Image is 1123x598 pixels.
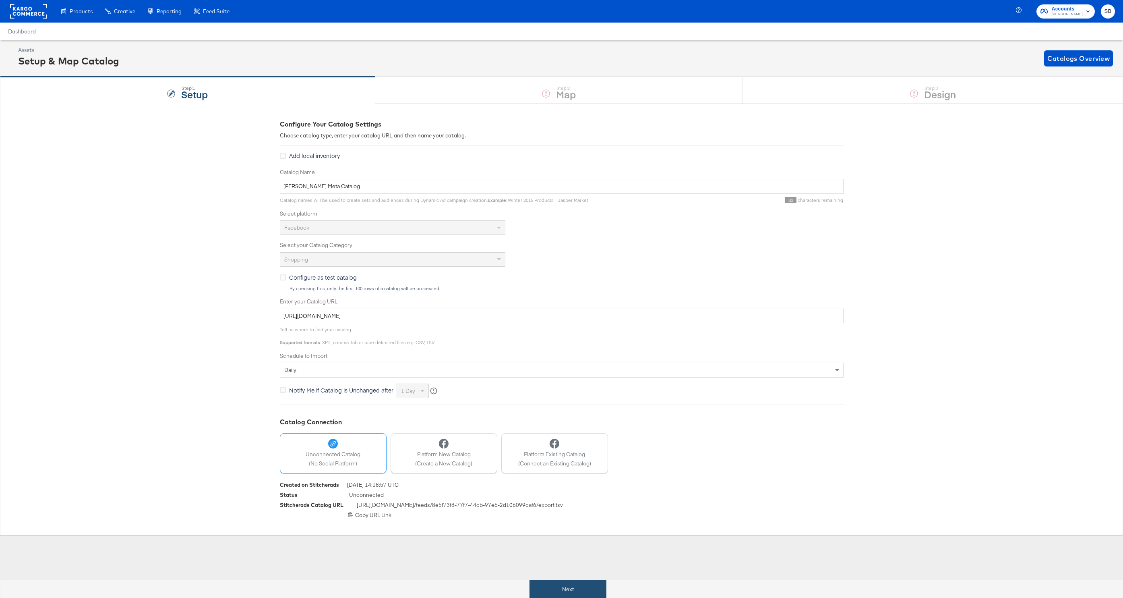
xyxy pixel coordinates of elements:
[289,152,340,160] span: Add local inventory
[284,256,308,263] span: Shopping
[280,339,320,345] strong: Supported formats
[1044,50,1113,66] button: Catalogs Overview
[1104,7,1112,16] span: SB
[415,460,472,467] span: (Create a New Catalog)
[280,433,387,473] button: Unconnected Catalog(No Social Platform)
[289,386,393,394] span: Notify Me if Catalog is Unchanged after
[280,179,844,194] input: Name your catalog e.g. My Dynamic Product Catalog
[349,491,384,501] span: Unconnected
[280,511,844,519] div: Copy URL Link
[401,387,415,395] span: 1 day
[488,197,506,203] strong: Example
[518,460,591,467] span: (Connect an Existing Catalog)
[280,501,343,509] div: Stitcherads Catalog URL
[280,326,435,345] span: Tell us where to find your catalog. : XML, comma, tab or pipe delimited files e.g. CSV, TSV.
[18,54,119,68] div: Setup & Map Catalog
[18,46,119,54] div: Assets
[1052,5,1083,13] span: Accounts
[284,366,296,374] span: daily
[280,481,339,489] div: Created on Stitcherads
[157,8,182,15] span: Reporting
[280,491,298,499] div: Status
[289,286,844,291] div: By checking this, only the first 100 rows of a catalog will be processed.
[70,8,93,15] span: Products
[588,197,844,203] div: characters remaining
[501,433,608,473] button: Platform Existing Catalog(Connect an Existing Catalog)
[415,451,472,458] span: Platform New Catalog
[280,241,844,249] label: Select your Catalog Category
[203,8,230,15] span: Feed Suite
[306,460,360,467] span: (No Social Platform)
[181,87,208,101] strong: Setup
[280,298,844,305] label: Enter your Catalog URL
[1101,4,1115,19] button: SB
[280,197,588,203] span: Catalog names will be used to create sets and audiences during Dynamic Ad campaign creation. : Wi...
[280,132,844,139] div: Choose catalog type, enter your catalog URL and then name your catalog.
[181,85,208,91] div: Step: 1
[1036,4,1095,19] button: Accounts[PERSON_NAME]
[284,224,309,231] span: Facebook
[785,197,796,203] span: 83
[391,433,497,473] button: Platform New Catalog(Create a New Catalog)
[306,451,360,458] span: Unconnected Catalog
[1047,53,1110,64] span: Catalogs Overview
[280,309,844,324] input: Enter Catalog URL, e.g. http://www.example.com/products.xml
[280,417,844,427] div: Catalog Connection
[289,273,357,281] span: Configure as test catalog
[114,8,135,15] span: Creative
[347,481,399,491] span: [DATE] 14:18:57 UTC
[280,120,844,129] div: Configure Your Catalog Settings
[8,28,36,35] a: Dashboard
[280,352,844,360] label: Schedule to Import
[280,168,844,176] label: Catalog Name
[357,501,563,511] span: [URL][DOMAIN_NAME] /feeds/ 8e5f73f8-77f7-44cb-97e6-2d106099caf6 /export.tsv
[518,451,591,458] span: Platform Existing Catalog
[280,210,844,218] label: Select platform
[1052,11,1083,18] span: [PERSON_NAME]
